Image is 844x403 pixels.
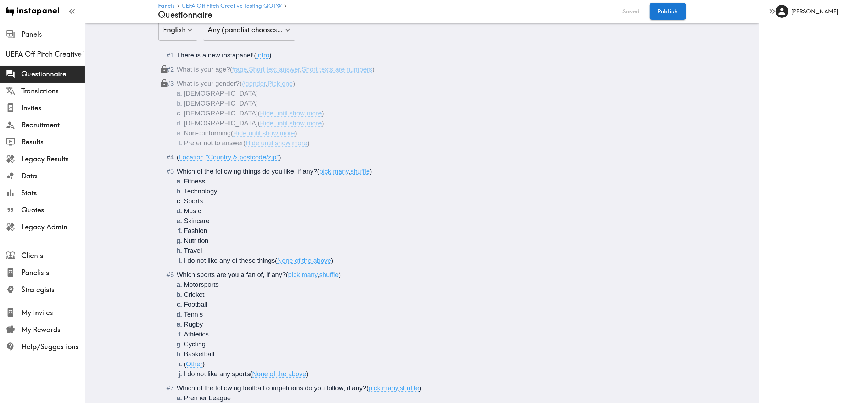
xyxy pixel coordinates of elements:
[419,384,421,392] span: )
[348,168,350,175] span: ,
[21,154,85,164] span: Legacy Results
[21,29,85,39] span: Panels
[184,207,201,215] span: Music
[21,325,85,335] span: My Rewards
[184,257,275,264] span: I do not like any of these things
[322,119,324,127] span: )
[256,51,269,59] span: Intro
[21,285,85,295] span: Strategists
[260,119,322,127] span: Hide until show more
[184,217,210,225] span: Skincare
[158,10,613,20] h4: Questionnaire
[179,153,204,161] span: Location
[268,80,293,87] span: Pick one
[21,205,85,215] span: Quotes
[275,257,277,264] span: (
[322,109,324,117] span: )
[184,100,258,107] span: [DEMOGRAPHIC_DATA]
[249,66,300,73] span: Short text answer
[184,340,206,348] span: Cycling
[21,137,85,147] span: Results
[21,69,85,79] span: Questionnaire
[269,51,272,59] span: )
[21,120,85,130] span: Recruitment
[319,168,349,175] span: pick many
[370,168,372,175] span: )
[177,153,179,161] span: (
[21,171,85,181] span: Data
[233,129,295,137] span: Hide until show more
[307,139,309,147] span: )
[184,119,258,127] span: [DEMOGRAPHIC_DATA]
[177,384,367,392] span: Which of the following football competitions do you follow, if any?
[184,320,203,328] span: Rugby
[204,153,206,161] span: ,
[400,384,419,392] span: shuffle
[177,168,317,175] span: Which of the following things do you like, if any?
[177,51,254,59] span: There is a new instapanel!
[186,360,203,368] span: Other
[260,109,322,117] span: Hide until show more
[339,271,341,278] span: )
[319,271,339,278] span: shuffle
[184,330,209,338] span: Athletics
[258,109,260,117] span: (
[252,370,306,378] span: None of the above
[184,237,208,244] span: Nutrition
[184,301,207,308] span: Football
[184,129,231,137] span: Non-conforming
[293,80,295,87] span: )
[184,394,231,402] span: Premier League
[208,16,236,24] label: Translations
[184,227,207,234] span: Fashion
[240,80,242,87] span: (
[184,247,202,254] span: Travel
[367,384,369,392] span: (
[206,153,279,161] span: "Country & postcode/zip"
[184,177,205,185] span: Fitness
[184,281,219,288] span: Motorsports
[158,19,197,41] div: English
[369,384,398,392] span: pick many
[184,311,203,318] span: Tennis
[266,80,267,87] span: ,
[288,271,318,278] span: pick many
[177,80,240,87] span: What is your gender?
[6,49,85,59] span: UEFA Off Pitch Creative Testing QOTW
[184,370,250,378] span: I do not like any sports
[351,168,370,175] span: shuffle
[306,370,308,378] span: )
[246,139,307,147] span: Hide until show more
[184,187,217,195] span: Technology
[21,86,85,96] span: Translations
[247,66,249,73] span: ,
[184,90,258,97] span: [DEMOGRAPHIC_DATA]
[250,370,252,378] span: (
[398,384,399,392] span: ,
[184,109,258,117] span: [DEMOGRAPHIC_DATA]
[242,80,266,87] span: #gender
[279,153,281,161] span: )
[158,3,175,10] a: Panels
[232,66,247,73] span: #age
[254,51,256,59] span: (
[21,103,85,113] span: Invites
[177,271,286,278] span: Which sports are you a fan of, if any?
[21,342,85,352] span: Help/Suggestions
[184,360,186,368] span: (
[21,251,85,261] span: Clients
[372,66,374,73] span: )
[21,222,85,232] span: Legacy Admin
[184,139,244,147] span: Prefer not to answer
[21,308,85,318] span: My Invites
[21,268,85,278] span: Panelists
[286,271,288,278] span: (
[177,66,230,73] span: What is your age?
[184,350,214,358] span: Basketball
[230,66,232,73] span: (
[182,3,282,10] a: UEFA Off Pitch Creative Testing QOTW
[791,7,838,15] h6: [PERSON_NAME]
[203,19,295,41] div: Any (panelist chooses any language Instapanel supports, and the questionnaire is auto-translated)
[317,271,319,278] span: ,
